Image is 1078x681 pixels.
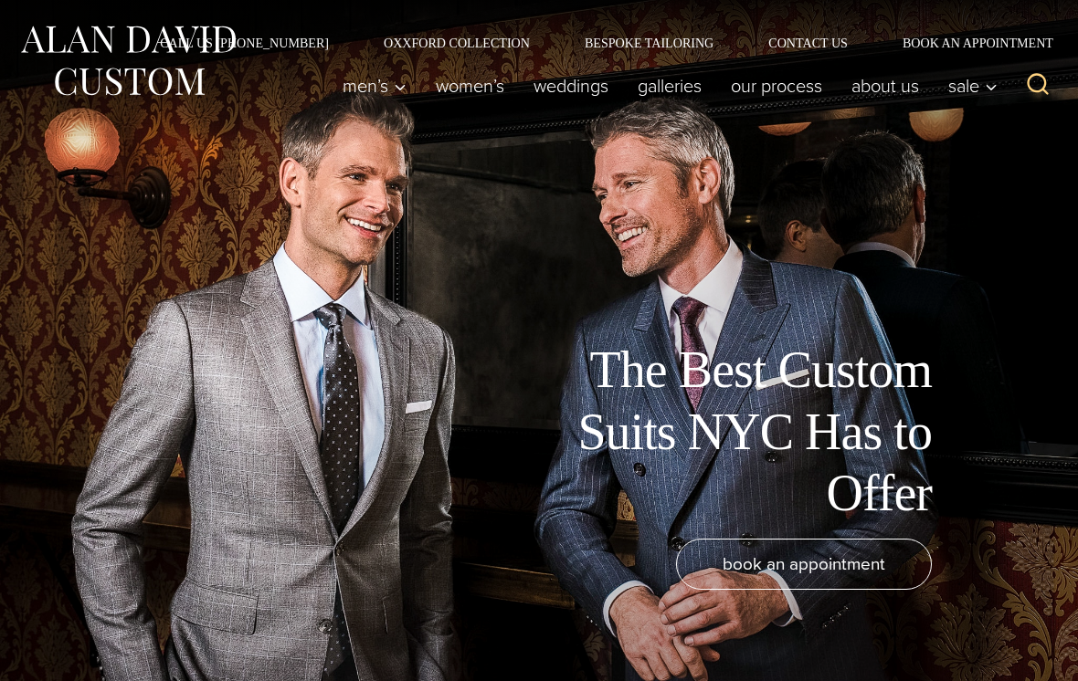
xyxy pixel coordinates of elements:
[521,340,932,524] h1: The Best Custom Suits NYC Has to Offer
[676,539,932,590] a: book an appointment
[875,37,1060,49] a: Book an Appointment
[421,68,519,104] a: Women’s
[623,68,716,104] a: Galleries
[132,37,1060,49] nav: Secondary Navigation
[328,68,1007,104] nav: Primary Navigation
[18,20,238,101] img: Alan David Custom
[1016,64,1060,108] button: View Search Form
[132,37,356,49] a: Call Us [PHONE_NUMBER]
[741,37,875,49] a: Contact Us
[723,550,885,577] span: book an appointment
[837,68,934,104] a: About Us
[356,37,557,49] a: Oxxford Collection
[948,77,998,95] span: Sale
[716,68,837,104] a: Our Process
[557,37,741,49] a: Bespoke Tailoring
[343,77,407,95] span: Men’s
[519,68,623,104] a: weddings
